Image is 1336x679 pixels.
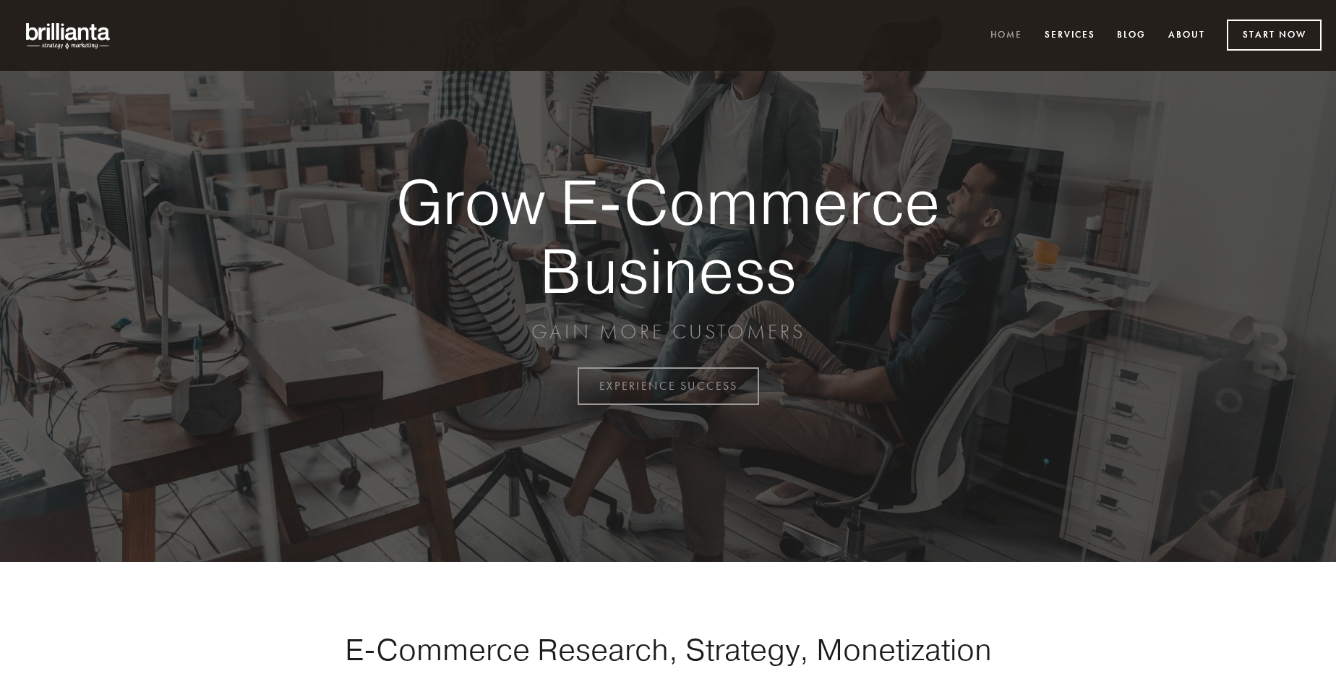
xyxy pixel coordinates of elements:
[1159,24,1215,48] a: About
[578,367,759,405] a: EXPERIENCE SUCCESS
[1108,24,1155,48] a: Blog
[981,24,1032,48] a: Home
[346,168,990,304] strong: Grow E-Commerce Business
[1035,24,1105,48] a: Services
[14,14,123,56] img: brillianta - research, strategy, marketing
[346,319,990,345] p: GAIN MORE CUSTOMERS
[299,631,1037,667] h1: E-Commerce Research, Strategy, Monetization
[1227,20,1322,51] a: Start Now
